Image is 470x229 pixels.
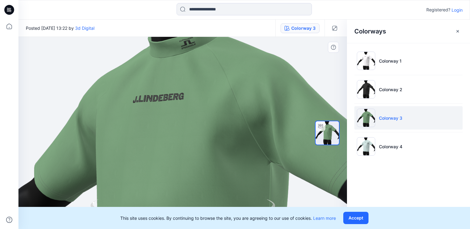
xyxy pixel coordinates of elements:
[316,121,339,145] img: turntable-14-08-2025-04:22:52
[379,143,402,150] p: Colorway 4
[379,115,402,121] p: Colorway 3
[357,109,375,127] img: Colorway 3
[452,7,463,13] p: Login
[313,215,336,221] a: Learn more
[281,23,320,33] button: Colorway 3
[120,215,336,221] p: This site uses cookies. By continuing to browse the site, you are agreeing to our use of cookies.
[379,86,402,93] p: Colorway 2
[26,25,94,31] span: Posted [DATE] 13:22 by
[291,25,316,32] div: Colorway 3
[75,25,94,31] a: 3d Digital
[426,6,450,14] p: Registered?
[357,137,375,156] img: Colorway 4
[354,28,386,35] h2: Colorways
[357,80,375,99] img: Colorway 2
[343,212,368,224] button: Accept
[357,52,375,70] img: Colorway 1
[379,58,401,64] p: Colorway 1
